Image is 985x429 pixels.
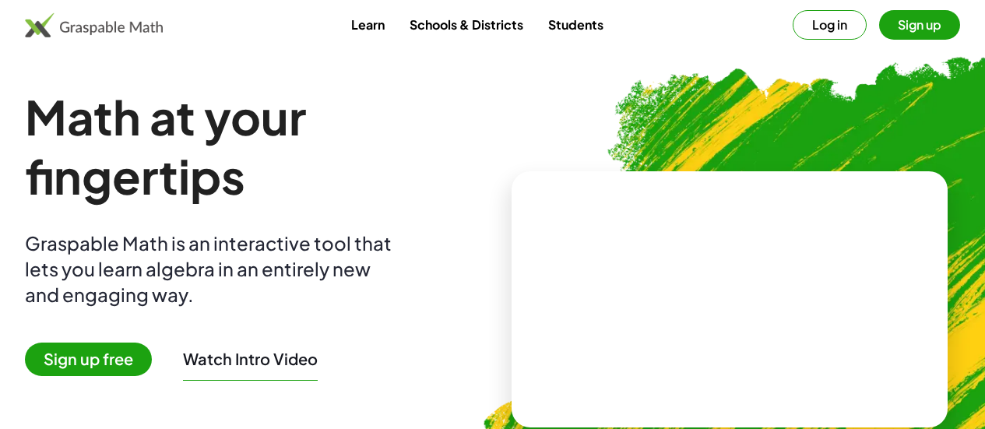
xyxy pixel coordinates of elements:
[793,10,867,40] button: Log in
[25,87,487,206] h1: Math at your fingertips
[183,349,318,369] button: Watch Intro Video
[879,10,960,40] button: Sign up
[25,230,399,308] div: Graspable Math is an interactive tool that lets you learn algebra in an entirely new and engaging...
[613,241,846,357] video: What is this? This is dynamic math notation. Dynamic math notation plays a central role in how Gr...
[397,10,536,39] a: Schools & Districts
[536,10,616,39] a: Students
[25,343,152,376] span: Sign up free
[339,10,397,39] a: Learn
